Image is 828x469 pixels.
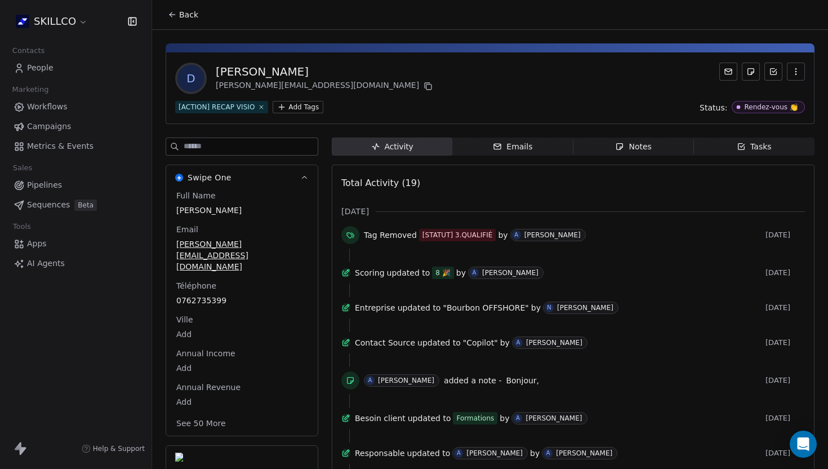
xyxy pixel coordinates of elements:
span: Total Activity (19) [341,178,420,188]
span: Campaigns [27,121,71,132]
span: Workflows [27,101,68,113]
span: [DATE] [765,414,805,423]
span: [DATE] [765,268,805,277]
span: Tag Removed [364,229,417,241]
span: by [500,337,510,348]
div: [ACTION] RECAP VISIO [179,102,255,112]
a: SequencesBeta [9,196,143,214]
span: Add [176,329,308,340]
span: "Copilot" [463,337,498,348]
div: A [514,231,518,240]
span: Apps [27,238,47,250]
span: Add [176,362,308,374]
span: Marketing [7,81,54,98]
div: A [368,376,372,385]
span: Beta [74,200,97,211]
span: 0762735399 [176,295,308,306]
span: Sequences [27,199,70,211]
span: Sales [8,160,37,176]
span: "Bourbon OFFSHORE" [443,302,528,313]
span: Full Name [174,190,218,201]
span: Contacts [7,42,50,59]
span: AI Agents [27,258,65,269]
span: D [177,65,204,92]
div: [PERSON_NAME] [524,231,581,239]
span: Annual Income [174,348,238,359]
div: Tasks [737,141,772,153]
div: [PERSON_NAME] [526,339,582,347]
span: Téléphone [174,280,219,291]
img: Swipe One [175,174,183,182]
span: Responsable [355,448,405,459]
div: [STATUT] 3.QUALIFIÉ [422,230,493,240]
span: [DATE] [341,206,369,217]
div: N [547,303,551,312]
span: [DATE] [765,231,805,240]
span: updated to [417,337,461,348]
span: updated to [408,413,451,424]
div: [PERSON_NAME] [526,414,582,422]
div: [PERSON_NAME] [557,304,613,312]
span: Entreprise [355,302,395,313]
div: [PERSON_NAME] [216,64,435,79]
div: Notes [615,141,651,153]
span: [DATE] [765,303,805,312]
span: by [500,413,509,424]
span: Back [179,9,198,20]
button: SKILLCO [14,12,90,31]
span: Bonjour, [506,376,539,385]
span: Contact Source [355,337,415,348]
div: A [457,449,461,458]
img: Skillco%20logo%20icon%20(2).png [16,15,29,28]
span: [DATE] [765,338,805,347]
span: Add [176,396,308,408]
span: [PERSON_NAME] [176,205,308,216]
span: by [498,229,508,241]
span: Email [174,224,201,235]
span: [DATE] [765,449,805,458]
a: Workflows [9,98,143,116]
div: [PERSON_NAME] [466,449,523,457]
button: See 50 More [170,413,233,433]
span: by [530,448,540,459]
span: [DATE] [765,376,805,385]
div: Emails [493,141,532,153]
span: Help & Support [93,444,145,453]
span: Pipelines [27,179,62,191]
span: [PERSON_NAME][EMAIL_ADDRESS][DOMAIN_NAME] [176,238,308,272]
a: Help & Support [82,444,145,453]
span: updated to [407,448,451,459]
span: updated to [398,302,441,313]
a: People [9,59,143,77]
span: added a note - [444,375,501,386]
div: Open Intercom Messenger [790,431,817,458]
div: A [516,414,520,423]
div: Swipe OneSwipe One [166,190,318,436]
div: 8 🎉 [435,267,450,278]
a: Bonjour, [506,374,539,387]
span: Swipe One [188,172,232,183]
a: Pipelines [9,176,143,194]
span: Ville [174,314,195,325]
button: Add Tags [273,101,323,113]
span: updated to [387,267,430,278]
button: Swipe OneSwipe One [166,165,318,190]
a: Campaigns [9,117,143,136]
span: Annual Revenue [174,382,243,393]
span: Tools [8,218,35,235]
span: by [456,267,466,278]
span: by [531,302,541,313]
span: Status: [700,102,727,113]
div: A [516,338,520,347]
div: Rendez-vous 👏 [744,103,798,111]
a: Apps [9,235,143,253]
a: Metrics & Events [9,137,143,156]
div: [PERSON_NAME][EMAIL_ADDRESS][DOMAIN_NAME] [216,79,435,93]
span: SKILLCO [34,14,76,29]
span: Besoin client [355,413,406,424]
span: Scoring [355,267,385,278]
div: [PERSON_NAME] [556,449,612,457]
button: Back [161,5,205,25]
div: A [546,449,550,458]
div: [PERSON_NAME] [482,269,538,277]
